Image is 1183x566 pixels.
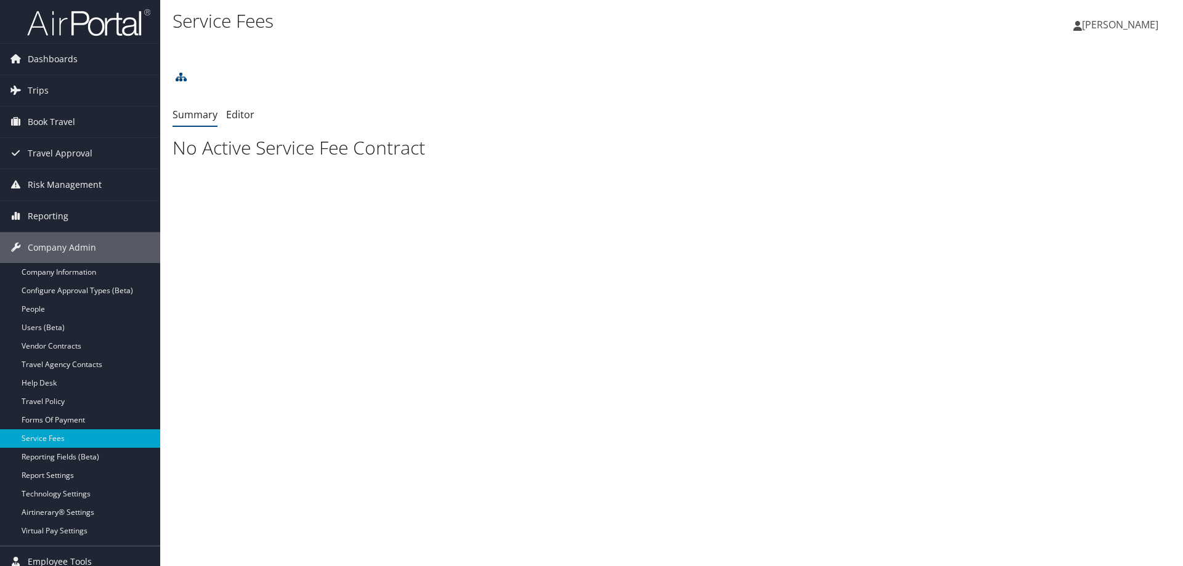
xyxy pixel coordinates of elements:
[1082,18,1158,31] span: [PERSON_NAME]
[28,138,92,169] span: Travel Approval
[173,8,838,34] h1: Service Fees
[28,201,68,232] span: Reporting
[28,107,75,137] span: Book Travel
[28,44,78,75] span: Dashboards
[28,75,49,106] span: Trips
[173,108,217,121] a: Summary
[28,169,102,200] span: Risk Management
[1073,6,1171,43] a: [PERSON_NAME]
[226,108,254,121] a: Editor
[28,232,96,263] span: Company Admin
[173,135,1171,161] h1: No Active Service Fee Contract
[27,8,150,37] img: airportal-logo.png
